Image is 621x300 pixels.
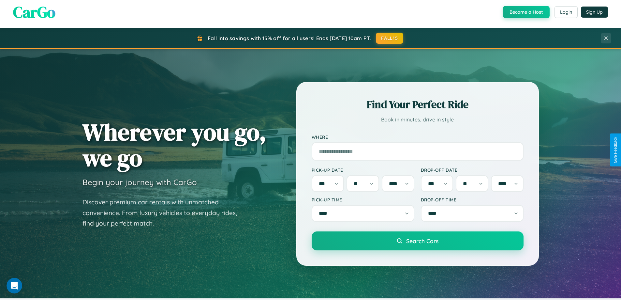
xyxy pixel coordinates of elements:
label: Where [312,134,524,140]
label: Pick-up Time [312,197,414,202]
button: Become a Host [503,6,550,18]
p: Discover premium car rentals with unmatched convenience. From luxury vehicles to everyday rides, ... [82,197,245,229]
span: Search Cars [406,237,438,245]
h3: Begin your journey with CarGo [82,177,197,187]
div: Give Feedback [613,137,618,163]
label: Drop-off Date [421,167,524,173]
button: FALL15 [376,33,403,44]
span: Fall into savings with 15% off for all users! Ends [DATE] 10am PT. [208,35,371,41]
label: Drop-off Time [421,197,524,202]
button: Login [554,6,578,18]
h1: Wherever you go, we go [82,119,266,171]
span: CarGo [13,1,55,23]
p: Book in minutes, drive in style [312,115,524,124]
button: Search Cars [312,231,524,250]
iframe: Intercom live chat [7,278,22,293]
label: Pick-up Date [312,167,414,173]
h2: Find Your Perfect Ride [312,97,524,112]
button: Sign Up [581,7,608,18]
